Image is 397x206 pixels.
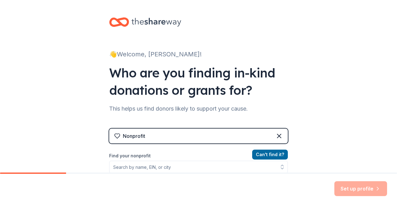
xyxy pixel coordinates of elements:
[252,150,288,160] button: Can't find it?
[109,64,288,99] div: Who are you finding in-kind donations or grants for?
[109,104,288,114] div: This helps us find donors likely to support your cause.
[109,49,288,59] div: 👋 Welcome, [PERSON_NAME]!
[123,132,145,140] div: Nonprofit
[109,152,288,160] label: Find your nonprofit
[109,161,288,173] input: Search by name, EIN, or city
